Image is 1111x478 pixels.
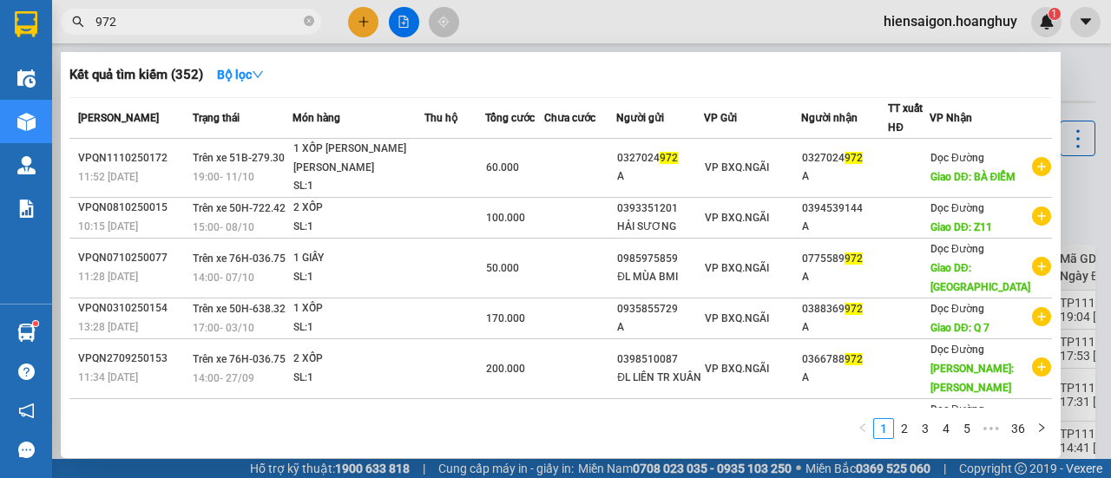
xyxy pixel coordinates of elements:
[930,262,1030,293] span: Giao DĐ: [GEOGRAPHIC_DATA]
[293,249,424,268] div: 1 GIẤY
[193,221,254,233] span: 15:00 - 08/10
[544,112,595,124] span: Chưa cước
[78,112,159,124] span: [PERSON_NAME]
[705,363,769,375] span: VP BXQ.NGÃI
[293,112,340,124] span: Món hàng
[930,243,984,255] span: Dọc Đường
[193,303,286,315] span: Trên xe 50H-638.32
[193,372,254,384] span: 14:00 - 27/09
[78,220,138,232] span: 10:15 [DATE]
[486,262,519,274] span: 50.000
[802,250,887,268] div: 0775589
[304,16,314,26] span: close-circle
[293,369,424,388] div: SL: 1
[704,112,737,124] span: VP Gửi
[1032,206,1051,226] span: plus-circle
[617,200,702,218] div: 0393351201
[1032,307,1051,326] span: plus-circle
[17,156,36,174] img: warehouse-icon
[193,272,254,284] span: 14:00 - 07/10
[858,422,868,433] span: left
[486,312,525,324] span: 170.000
[15,11,37,37] img: logo-vxr
[203,61,278,88] button: Bộ lọcdown
[1031,418,1052,439] button: right
[852,418,873,439] li: Previous Page
[78,199,187,217] div: VPQN0810250015
[293,199,424,218] div: 2 XỐP
[293,268,424,287] div: SL: 1
[193,252,286,265] span: Trên xe 76H-036.75
[193,152,285,164] span: Trên xe 51B-279.30
[1005,418,1031,439] li: 36
[78,321,138,333] span: 13:28 [DATE]
[705,312,769,324] span: VP BXQ.NGÃI
[930,344,984,356] span: Dọc Đường
[617,318,702,337] div: A
[802,350,887,369] div: 0366788
[874,419,893,438] a: 1
[69,66,203,84] h3: Kết quả tìm kiếm ( 352 )
[486,161,519,174] span: 60.000
[78,171,138,183] span: 11:52 [DATE]
[930,221,992,233] span: Giao DĐ: Z11
[17,69,36,88] img: warehouse-icon
[930,152,984,164] span: Dọc Đường
[705,212,769,224] span: VP BXQ.NGÃI
[936,418,957,439] li: 4
[1036,422,1047,433] span: right
[1031,418,1052,439] li: Next Page
[930,303,984,315] span: Dọc Đường
[852,418,873,439] button: left
[293,318,424,337] div: SL: 1
[894,418,915,439] li: 2
[802,268,887,286] div: A
[293,140,424,177] div: 1 XỐP [PERSON_NAME] [PERSON_NAME]
[957,419,976,438] a: 5
[18,403,35,419] span: notification
[18,363,35,380] span: question-circle
[95,12,300,31] input: Tìm tên, số ĐT hoặc mã đơn
[801,112,858,124] span: Người nhận
[845,252,863,265] span: 972
[616,112,664,124] span: Người gửi
[1032,257,1051,276] span: plus-circle
[802,149,887,167] div: 0327024
[293,299,424,318] div: 1 XỐP
[193,353,286,365] span: Trên xe 76H-036.75
[873,418,894,439] li: 1
[193,202,286,214] span: Trên xe 50H-722.42
[802,218,887,236] div: A
[660,152,678,164] span: 972
[705,262,769,274] span: VP BXQ.NGÃI
[33,321,38,326] sup: 1
[78,271,138,283] span: 11:28 [DATE]
[930,171,1016,183] span: Giao DĐ: BÀ ĐIỂM
[888,102,923,134] span: TT xuất HĐ
[930,403,984,416] span: Dọc Đường
[304,14,314,30] span: close-circle
[930,322,989,334] span: Giao DĐ: Q 7
[617,218,702,236] div: HẢI SƯƠNG
[293,218,424,237] div: SL: 1
[1006,419,1030,438] a: 36
[617,149,702,167] div: 0327024
[18,442,35,458] span: message
[957,418,977,439] li: 5
[802,318,887,337] div: A
[17,113,36,131] img: warehouse-icon
[845,152,863,164] span: 972
[78,371,138,383] span: 11:34 [DATE]
[802,167,887,186] div: A
[930,363,1014,394] span: [PERSON_NAME]: [PERSON_NAME]
[617,350,702,369] div: 0398510087
[845,353,863,365] span: 972
[930,112,972,124] span: VP Nhận
[1032,357,1051,377] span: plus-circle
[217,68,264,82] strong: Bộ lọc
[193,112,240,124] span: Trạng thái
[78,350,187,368] div: VPQN2709250153
[17,324,36,342] img: warehouse-icon
[915,418,936,439] li: 3
[293,350,424,369] div: 2 XỐP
